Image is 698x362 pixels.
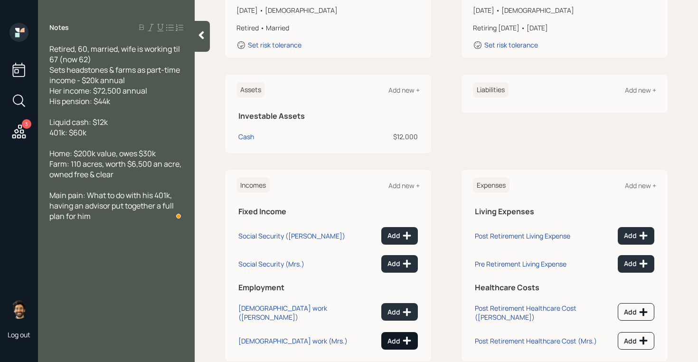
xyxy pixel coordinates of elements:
[238,207,418,216] h5: Fixed Income
[473,178,509,193] h6: Expenses
[236,178,270,193] h6: Incomes
[473,5,656,15] div: [DATE] • [DEMOGRAPHIC_DATA]
[475,304,614,322] div: Post Retirement Healthcare Cost ([PERSON_NAME])
[313,132,418,142] div: $12,000
[473,23,656,33] div: Retiring [DATE] • [DATE]
[381,255,418,273] button: Add
[238,231,345,240] div: Social Security ([PERSON_NAME])
[238,304,377,322] div: [DEMOGRAPHIC_DATA] work ([PERSON_NAME])
[238,132,254,142] div: Cash
[49,117,108,138] span: Liquid cash: $12k 401k: $60k
[618,332,654,350] button: Add
[618,227,654,245] button: Add
[238,283,418,292] h5: Employment
[9,300,28,319] img: eric-schwartz-headshot.png
[624,336,648,345] div: Add
[49,44,181,106] span: Retired, 60, married, wife is working til 67 (now 62) Sets headstones & farms as part-time income...
[388,86,420,95] div: Add new +
[624,231,648,240] div: Add
[618,255,654,273] button: Add
[248,40,302,49] div: Set risk tolerance
[473,82,509,98] h6: Liabilities
[236,23,420,33] div: Retired • Married
[475,207,654,216] h5: Living Expenses
[624,259,648,268] div: Add
[238,112,418,121] h5: Investable Assets
[49,190,175,221] span: Main pain: What to do with his 401k, having an advisor put together a full plan for him
[381,332,418,350] button: Add
[475,231,570,240] div: Post Retirement Living Expense
[238,336,348,345] div: [DEMOGRAPHIC_DATA] work (Mrs.)
[625,181,656,190] div: Add new +
[49,23,69,32] label: Notes
[387,336,412,345] div: Add
[388,181,420,190] div: Add new +
[381,303,418,321] button: Add
[387,231,412,240] div: Add
[238,259,304,268] div: Social Security (Mrs.)
[475,259,566,268] div: Pre Retirement Living Expense
[484,40,538,49] div: Set risk tolerance
[381,227,418,245] button: Add
[618,303,654,321] button: Add
[8,330,30,339] div: Log out
[22,119,31,129] div: 3
[49,148,183,180] span: Home: $200k value, owes $30k Farm: 110 acres, worth $6,500 an acre, owned free & clear
[236,82,265,98] h6: Assets
[236,5,420,15] div: [DATE] • [DEMOGRAPHIC_DATA]
[387,259,412,268] div: Add
[475,336,597,345] div: Post Retirement Healthcare Cost (Mrs.)
[49,44,183,221] div: To enrich screen reader interactions, please activate Accessibility in Grammarly extension settings
[625,86,656,95] div: Add new +
[387,307,412,317] div: Add
[475,283,654,292] h5: Healthcare Costs
[624,307,648,317] div: Add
